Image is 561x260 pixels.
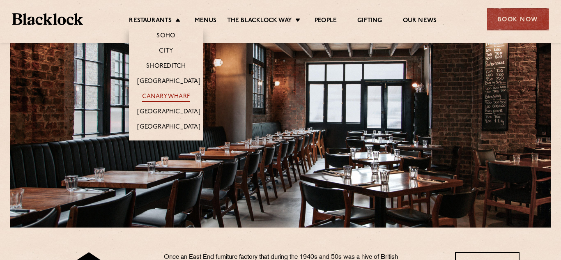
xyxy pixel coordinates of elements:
div: Book Now [487,8,549,30]
a: Canary Wharf [142,93,190,102]
a: [GEOGRAPHIC_DATA] [137,123,200,132]
img: BL_Textured_Logo-footer-cropped.svg [12,13,83,25]
a: [GEOGRAPHIC_DATA] [137,78,200,87]
a: Soho [156,32,175,41]
a: Shoreditch [146,62,186,71]
a: Menus [195,17,217,26]
a: Gifting [357,17,382,26]
a: Our News [403,17,437,26]
a: [GEOGRAPHIC_DATA] [137,108,200,117]
a: People [315,17,337,26]
a: The Blacklock Way [227,17,292,26]
a: City [159,47,173,56]
a: Restaurants [129,17,172,26]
